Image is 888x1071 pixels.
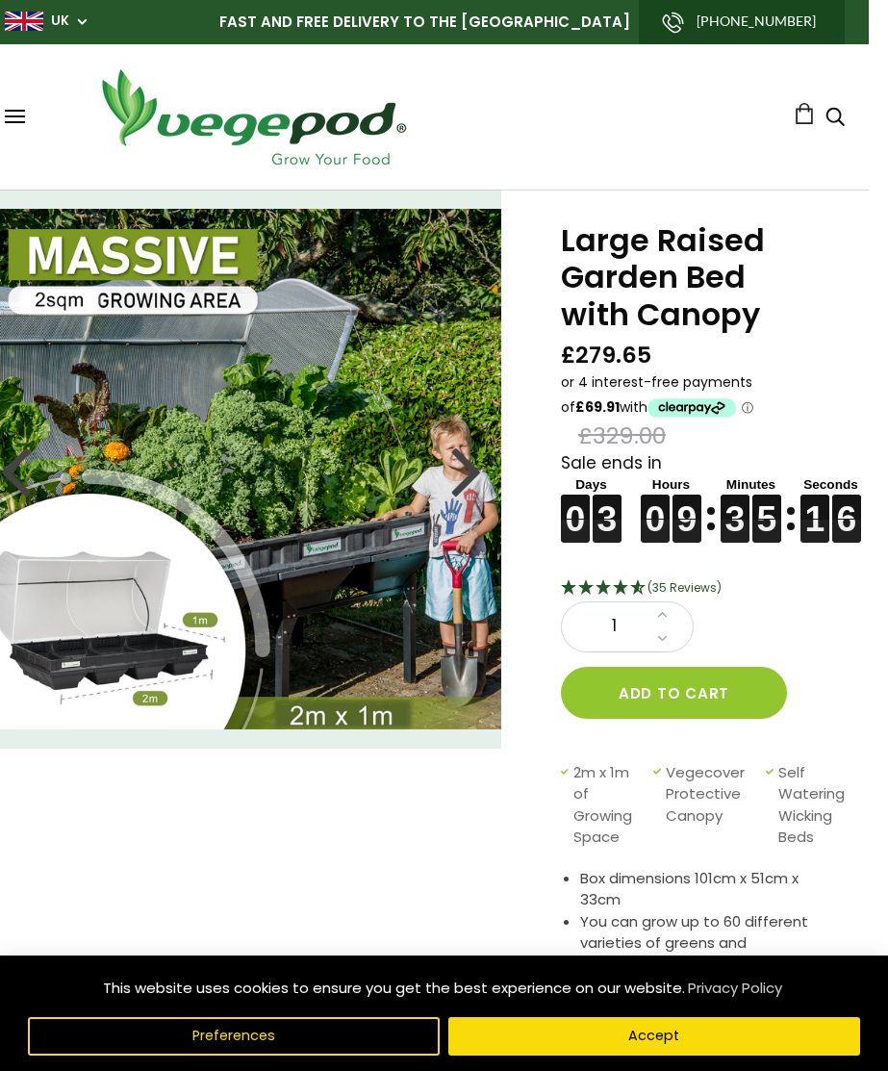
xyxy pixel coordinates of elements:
[51,12,69,31] a: UK
[651,626,673,651] a: Decrease quantity by 1
[561,451,821,544] div: Sale ends in
[580,911,821,977] li: You can grow up to 60 different varieties of greens and vegetables.
[448,1017,860,1056] button: Accept
[85,64,421,170] img: Vegepod
[593,495,622,519] figure: 3
[578,421,666,451] span: £329.00
[825,109,845,129] a: Search
[832,495,861,519] figure: 6
[651,602,673,627] a: Increase quantity by 1
[666,762,756,849] span: Vegecover Protective Canopy
[800,495,829,519] figure: 1
[561,495,590,519] figure: 0
[561,576,821,601] div: 4.69 Stars - 35 Reviews
[672,495,701,519] figure: 9
[5,12,43,31] img: gb_large.png
[752,495,781,519] figure: 5
[778,762,856,849] span: Self Watering Wicking Beds
[581,614,647,639] span: 1
[561,341,651,370] span: £279.65
[580,868,821,911] li: Box dimensions 101cm x 51cm x 33cm
[103,978,685,998] span: This website uses cookies to ensure you get the best experience on our website.
[721,495,749,519] figure: 3
[561,222,821,333] h1: Large Raised Garden Bed with Canopy
[647,579,722,596] span: 4.69 Stars - 35 Reviews
[641,495,670,519] figure: 0
[28,1017,440,1056] button: Preferences
[685,971,785,1006] a: Privacy Policy (opens in a new tab)
[573,762,644,849] span: 2m x 1m of Growing Space
[561,667,787,719] button: Add to cart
